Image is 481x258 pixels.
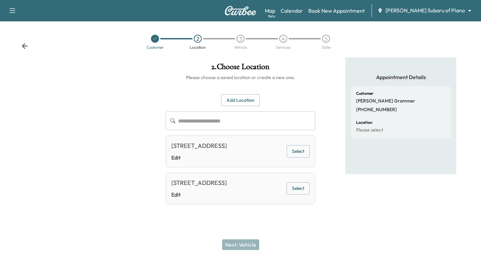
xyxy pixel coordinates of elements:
img: Curbee Logo [224,6,257,15]
a: Edit [171,191,227,199]
div: Back [21,43,28,49]
h6: Location [356,120,372,124]
h5: Appointment Details [351,73,451,81]
div: 5 [322,35,330,43]
h6: Customer [356,91,373,95]
div: 2 [194,35,202,43]
p: [PHONE_NUMBER] [356,107,397,113]
div: 4 [279,35,287,43]
div: Vehicle [234,45,247,49]
h1: 2 . Choose Location [166,63,315,74]
div: Date [322,45,330,49]
span: [PERSON_NAME] Subaru of Plano [385,7,465,14]
a: Calendar [281,7,303,15]
h6: Please choose a saved location or create a new one. [166,74,315,81]
div: Services [276,45,291,49]
a: Book New Appointment [308,7,365,15]
div: Customer [147,45,164,49]
p: [PERSON_NAME] Grammer [356,98,415,104]
div: Location [190,45,206,49]
div: 3 [236,35,245,43]
a: Edit [171,154,227,162]
div: Beta [268,14,275,19]
div: [STREET_ADDRESS] [171,178,227,188]
button: Add Location [221,94,260,106]
a: MapBeta [265,7,275,15]
div: [STREET_ADDRESS] [171,141,227,151]
button: Select [287,182,310,195]
p: Please select [356,127,383,133]
button: Select [287,145,310,158]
